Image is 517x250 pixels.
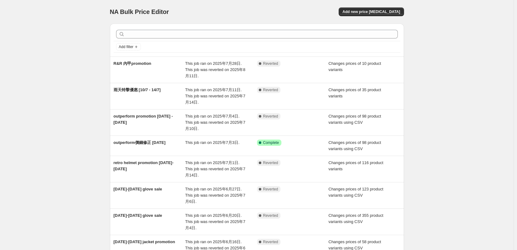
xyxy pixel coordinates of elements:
[110,8,169,15] span: NA Bulk Price Editor
[185,160,245,177] span: This job ran on 2025年7月1日. This job was reverted on 2025年7月14日.
[114,187,162,191] span: [DATE]-[DATE] glove sale
[263,213,278,218] span: Reverted
[263,187,278,192] span: Reverted
[263,114,278,119] span: Reverted
[263,239,278,244] span: Reverted
[339,7,404,16] button: Add new price [MEDICAL_DATA]
[114,239,175,244] span: [DATE]-[DATE] jacket promotion
[328,87,381,98] span: Changes prices of 35 product variants
[114,61,151,66] span: R&R 內甲promotion
[328,213,383,224] span: Changes prices of 355 product variants using CSV
[116,43,141,51] button: Add filter
[114,87,161,92] span: 雨天特擊優惠 [10/7 - 14/7]
[185,61,245,78] span: This job ran on 2025年7月28日. This job was reverted on 2025年8月11日.
[185,87,245,105] span: This job ran on 2025年7月11日. This job was reverted on 2025年7月14日.
[263,61,278,66] span: Reverted
[342,9,400,14] span: Add new price [MEDICAL_DATA]
[328,61,381,72] span: Changes prices of 10 product variants
[185,114,245,131] span: This job ran on 2025年7月4日. This job was reverted on 2025年7月10日.
[185,187,245,204] span: This job ran on 2025年6月27日. This job was reverted on 2025年7月6日.
[185,140,240,145] span: This job ran on 2025年7月3日.
[263,160,278,165] span: Reverted
[114,213,162,218] span: [DATE]-[DATE] glove sale
[263,87,278,92] span: Reverted
[119,44,133,49] span: Add filter
[328,140,381,151] span: Changes prices of 98 product variants using CSV
[263,140,279,145] span: Complete
[114,114,173,125] span: outperform promotion [DATE] - [DATE]
[114,160,174,171] span: retro helmet promotion [DATE]-[DATE]
[185,213,245,230] span: This job ran on 2025年6月20日. This job was reverted on 2025年7月4日.
[328,114,381,125] span: Changes prices of 98 product variants using CSV
[114,140,166,145] span: outperform價錢修正 [DATE]
[328,187,383,198] span: Changes prices of 123 product variants using CSV
[328,160,383,171] span: Changes prices of 116 product variants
